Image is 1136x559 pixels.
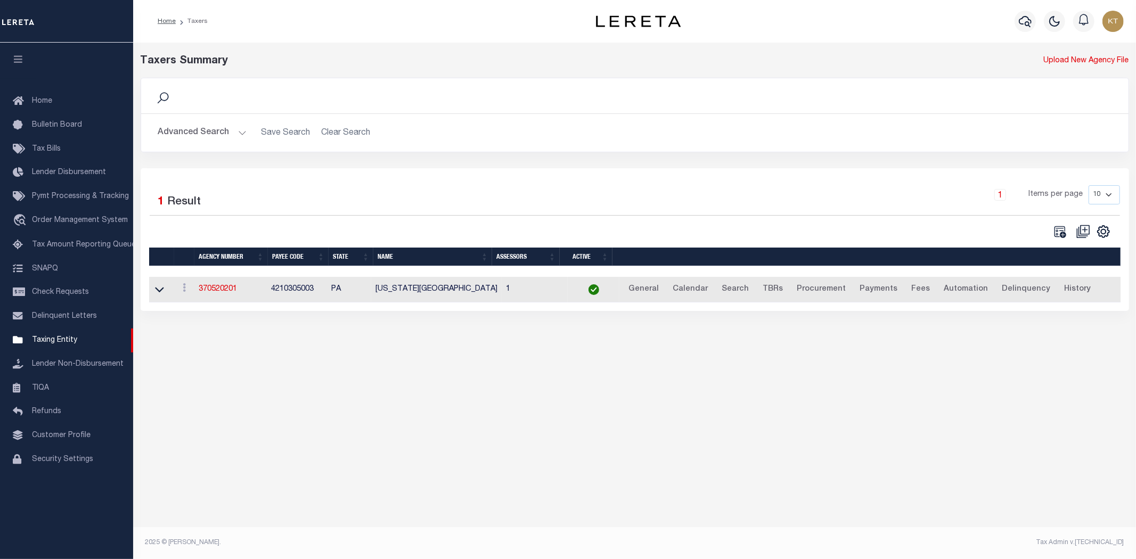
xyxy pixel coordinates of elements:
[939,281,993,298] a: Automation
[32,193,129,200] span: Pymt Processing & Tracking
[199,285,237,293] a: 370520201
[758,281,788,298] a: TBRs
[268,248,329,266] th: Payee Code: activate to sort column ascending
[32,217,128,224] span: Order Management System
[141,53,878,69] div: Taxers Summary
[1044,55,1129,67] a: Upload New Agency File
[176,17,208,26] li: Taxers
[168,194,201,211] label: Result
[624,281,664,298] a: General
[137,538,635,547] div: 2025 © [PERSON_NAME].
[329,248,373,266] th: State: activate to sort column ascending
[371,277,502,303] td: [US_STATE][GEOGRAPHIC_DATA]
[855,281,902,298] a: Payments
[32,265,58,272] span: SNAPQ
[267,277,328,303] td: 4210305003
[32,360,124,368] span: Lender Non-Disbursement
[32,289,89,296] span: Check Requests
[717,281,754,298] a: Search
[13,214,30,228] i: travel_explore
[32,313,97,320] span: Delinquent Letters
[158,122,247,143] button: Advanced Search
[32,241,136,249] span: Tax Amount Reporting Queue
[997,281,1055,298] a: Delinquency
[1059,281,1096,298] a: History
[32,145,61,153] span: Tax Bills
[502,277,568,303] td: 1
[994,189,1006,201] a: 1
[32,384,49,391] span: TIQA
[1102,11,1124,32] img: svg+xml;base64,PHN2ZyB4bWxucz0iaHR0cDovL3d3dy53My5vcmcvMjAwMC9zdmciIHBvaW50ZXItZXZlbnRzPSJub25lIi...
[668,281,713,298] a: Calendar
[32,97,52,105] span: Home
[327,277,371,303] td: PA
[194,248,268,266] th: Agency Number: activate to sort column ascending
[158,196,165,208] span: 1
[906,281,935,298] a: Fees
[596,15,681,27] img: logo-dark.svg
[492,248,560,266] th: Assessors: activate to sort column ascending
[32,456,93,463] span: Security Settings
[373,248,492,266] th: Name: activate to sort column ascending
[32,169,106,176] span: Lender Disbursement
[643,538,1124,547] div: Tax Admin v.[TECHNICAL_ID]
[560,248,612,266] th: Active: activate to sort column ascending
[1029,189,1083,201] span: Items per page
[792,281,851,298] a: Procurement
[32,336,77,344] span: Taxing Entity
[158,18,176,24] a: Home
[32,121,82,129] span: Bulletin Board
[32,408,61,415] span: Refunds
[32,432,91,439] span: Customer Profile
[589,284,599,295] img: check-icon-green.svg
